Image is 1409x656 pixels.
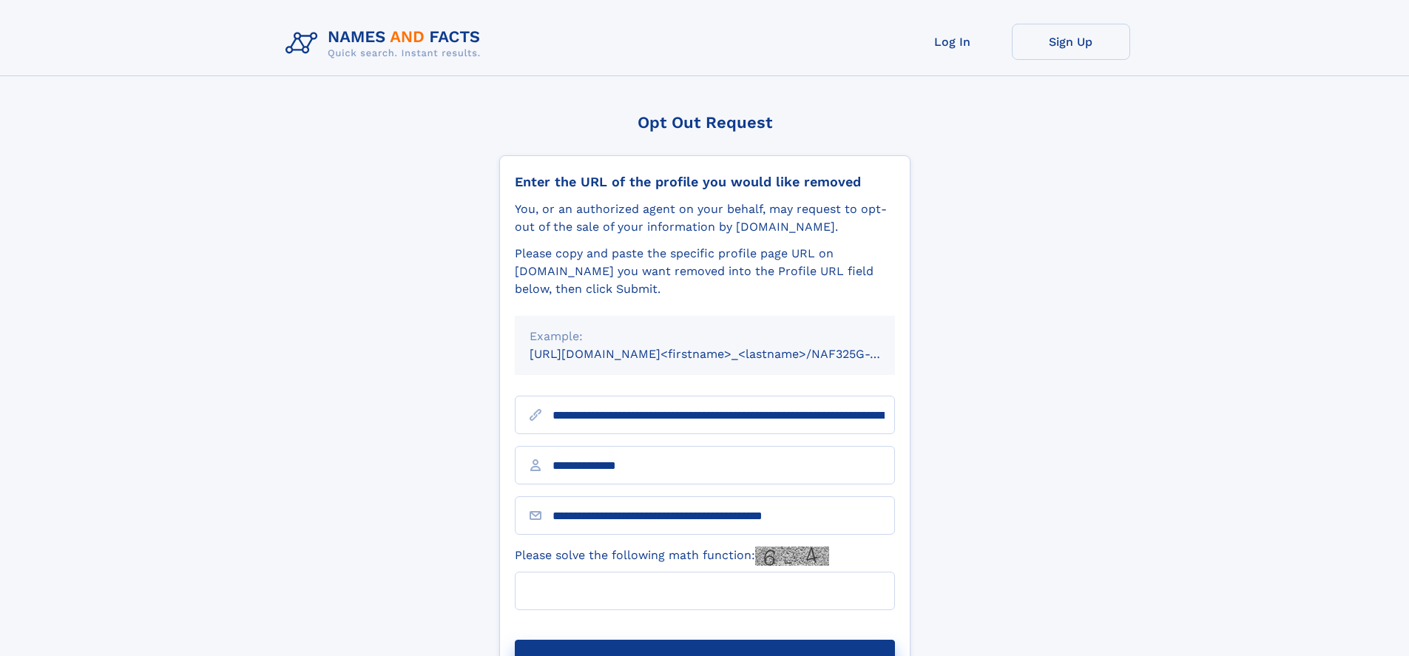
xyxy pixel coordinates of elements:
[515,200,895,236] div: You, or an authorized agent on your behalf, may request to opt-out of the sale of your informatio...
[499,113,910,132] div: Opt Out Request
[515,547,829,566] label: Please solve the following math function:
[530,328,880,345] div: Example:
[515,174,895,190] div: Enter the URL of the profile you would like removed
[280,24,493,64] img: Logo Names and Facts
[515,245,895,298] div: Please copy and paste the specific profile page URL on [DOMAIN_NAME] you want removed into the Pr...
[893,24,1012,60] a: Log In
[530,347,923,361] small: [URL][DOMAIN_NAME]<firstname>_<lastname>/NAF325G-xxxxxxxx
[1012,24,1130,60] a: Sign Up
